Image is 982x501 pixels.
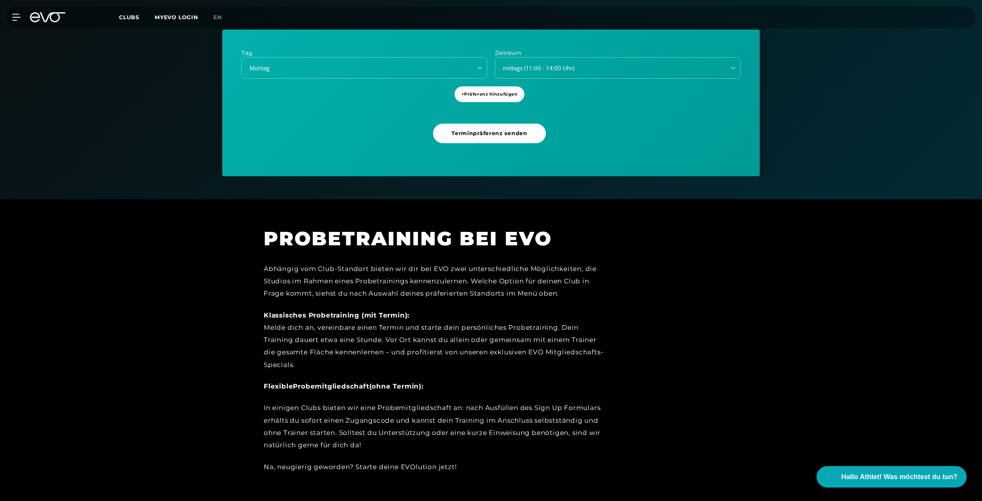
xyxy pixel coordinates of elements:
[264,309,609,371] div: Melde dich an, vereinbare einen Termin und starte dein persönliches Probetraining. Dein Training ...
[451,129,527,137] span: Terminpräferenz senden
[841,472,957,482] span: Hallo Athlet! Was möchtest du tun?
[264,311,409,319] strong: Klassisches Probetraining (mit Termin):
[119,13,155,21] a: Clubs
[369,382,423,390] strong: (ohne Termin):
[213,13,231,22] a: en
[496,64,721,73] div: mittags (11:00 - 14:00 Uhr)
[293,382,369,390] strong: Probemitgliedschaft
[213,14,222,21] span: en
[264,402,609,451] div: In einigen Clubs bieten wir eine Probemitgliedschaft an: nach Ausfüllen des Sign Up Formulars erh...
[461,91,518,98] span: + Präferenz hinzufügen
[455,86,528,116] a: +Präferenz hinzufügen
[264,226,609,251] h1: PROBETRAINING BEI EVO
[243,64,467,73] div: Montag
[264,461,609,473] div: Na, neugierig geworden? Starte deine EVOlution jetzt!
[264,382,293,390] strong: Flexible
[241,49,487,58] p: Tag
[495,49,741,58] p: Zeitraum
[433,124,549,157] a: Terminpräferenz senden
[264,263,609,300] div: Abhängig vom Club-Standort bieten wir dir bei EVO zwei unterschiedliche Möglichkeiten, die Studio...
[119,14,139,21] span: Clubs
[817,466,967,488] button: Hallo Athlet! Was möchtest du tun?
[155,14,198,21] a: MYEVO LOGIN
